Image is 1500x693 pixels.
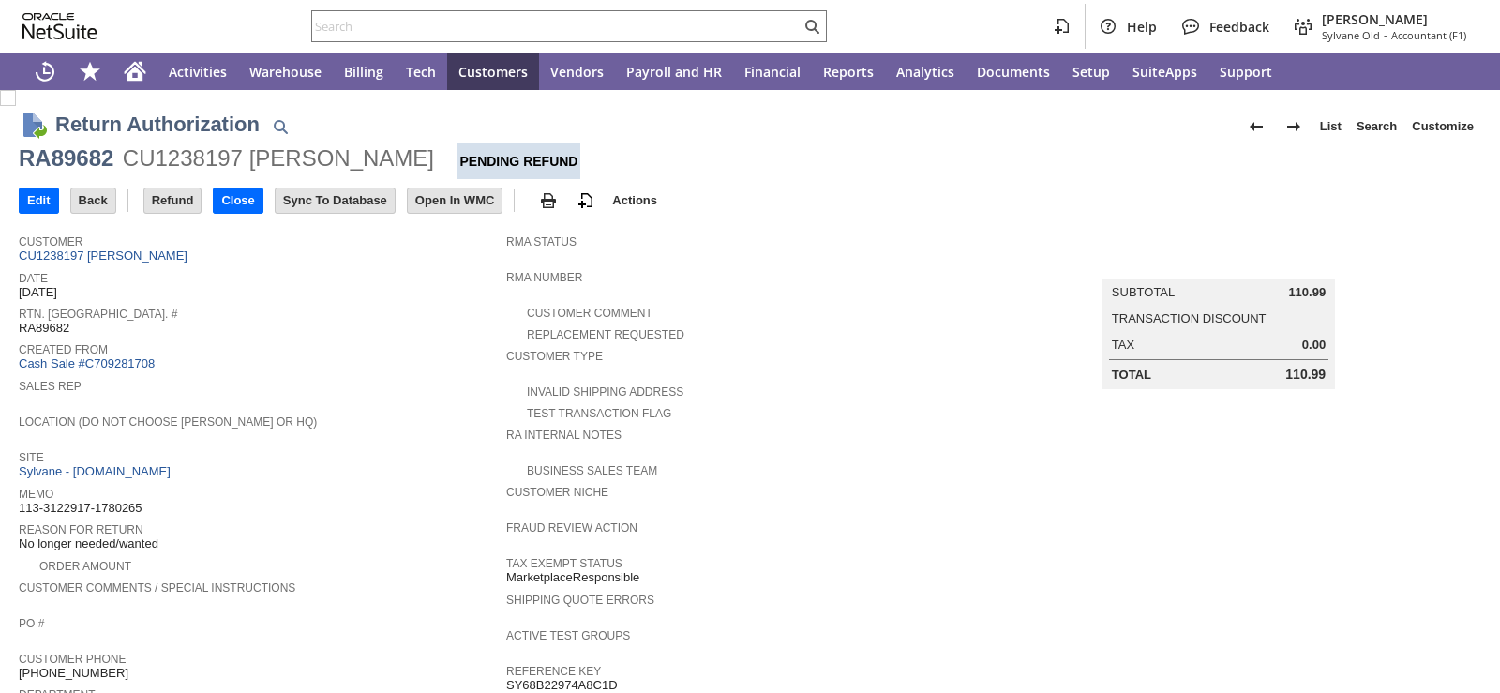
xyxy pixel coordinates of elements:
a: Active Test Groups [506,629,630,642]
span: 110.99 [1285,367,1326,383]
span: Analytics [896,63,954,81]
a: Date [19,272,48,285]
span: [DATE] [19,285,57,300]
span: [PERSON_NAME] [1322,10,1466,28]
div: CU1238197 [PERSON_NAME] [123,143,434,173]
a: Recent Records [22,53,67,90]
a: RMA Number [506,271,582,284]
input: Edit [20,188,58,213]
a: Sales Rep [19,380,82,393]
div: Pending Refund [457,143,580,179]
span: Financial [744,63,801,81]
svg: Recent Records [34,60,56,83]
a: Customer Type [506,350,603,363]
input: Sync To Database [276,188,395,213]
a: Replacement Requested [527,328,684,341]
a: Cash Sale #C709281708 [19,356,155,370]
a: Transaction Discount [1112,311,1267,325]
img: add-record.svg [575,189,597,212]
svg: logo [22,13,97,39]
a: Location (Do Not Choose [PERSON_NAME] or HQ) [19,415,317,429]
a: Financial [733,53,812,90]
span: Reports [823,63,874,81]
a: Analytics [885,53,966,90]
svg: Search [801,15,823,38]
a: Customer Niche [506,486,608,499]
a: Activities [157,53,238,90]
a: Search [1349,112,1404,142]
a: Total [1112,368,1151,382]
span: Payroll and HR [626,63,722,81]
span: Tech [406,63,436,81]
a: Actions [605,193,665,207]
img: Previous [1245,115,1267,138]
a: Support [1208,53,1283,90]
span: Customers [458,63,528,81]
span: RA89682 [19,321,69,336]
a: Test Transaction Flag [527,407,671,420]
span: 110.99 [1288,285,1326,300]
input: Open In WMC [408,188,502,213]
span: Vendors [550,63,604,81]
span: 0.00 [1302,338,1326,353]
a: Customize [1404,112,1481,142]
a: Customers [447,53,539,90]
span: Warehouse [249,63,322,81]
a: Billing [333,53,395,90]
img: Next [1282,115,1305,138]
img: print.svg [537,189,560,212]
span: Documents [977,63,1050,81]
span: MarketplaceResponsible [506,570,639,585]
input: Close [214,188,262,213]
a: PO # [19,617,44,630]
a: Subtotal [1112,285,1175,299]
a: Fraud Review Action [506,521,637,535]
a: Customer [19,235,82,249]
a: Invalid Shipping Address [527,385,683,399]
a: Warehouse [238,53,333,90]
span: - [1384,28,1387,42]
a: List [1312,112,1349,142]
a: Customer Phone [19,653,126,666]
a: SuiteApps [1121,53,1208,90]
div: Shortcuts [67,53,112,90]
svg: Shortcuts [79,60,101,83]
a: Reason For Return [19,523,143,536]
span: [PHONE_NUMBER] [19,666,128,681]
span: SuiteApps [1132,63,1197,81]
a: Setup [1061,53,1121,90]
a: Rtn. [GEOGRAPHIC_DATA]. # [19,308,177,321]
a: Business Sales Team [527,464,657,477]
span: Sylvane Old [1322,28,1380,42]
a: Home [112,53,157,90]
a: Site [19,451,44,464]
svg: Home [124,60,146,83]
caption: Summary [1102,249,1335,279]
a: Reference Key [506,665,601,678]
span: Accountant (F1) [1391,28,1466,42]
a: Memo [19,488,53,501]
a: Payroll and HR [615,53,733,90]
a: RMA Status [506,235,577,249]
a: Reports [812,53,885,90]
input: Refund [144,188,202,213]
span: 113-3122917-1780265 [19,501,142,516]
input: Back [71,188,115,213]
a: Shipping Quote Errors [506,594,654,607]
a: Tax [1112,338,1134,352]
span: Billing [344,63,383,81]
a: CU1238197 [PERSON_NAME] [19,249,192,263]
a: Tech [395,53,447,90]
a: Vendors [539,53,615,90]
a: Customer Comment [527,307,652,320]
span: Feedback [1209,18,1269,36]
a: Tax Exempt Status [506,557,622,570]
img: Quick Find [269,115,292,138]
div: RA89682 [19,143,113,173]
span: Setup [1072,63,1110,81]
h1: Return Authorization [55,109,260,140]
a: Sylvane - [DOMAIN_NAME] [19,464,175,478]
a: Order Amount [39,560,131,573]
a: Customer Comments / Special Instructions [19,581,295,595]
span: No longer needed/wanted [19,536,158,551]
